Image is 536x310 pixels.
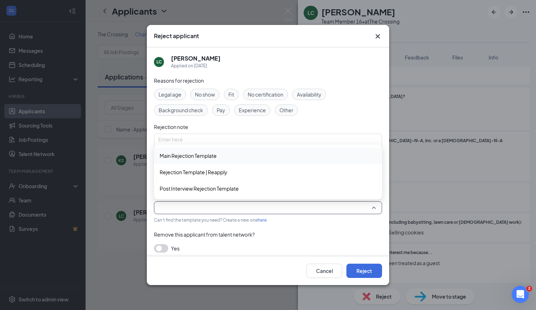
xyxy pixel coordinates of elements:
button: Cancel [306,264,342,278]
div: LC [156,59,162,65]
button: Reject [346,264,382,278]
span: Legal age [159,91,181,98]
h3: Reject applicant [154,32,199,40]
span: Rejection Template | Reapply [160,168,227,176]
span: Background check [159,106,203,114]
span: Experience [239,106,266,114]
span: Fit [228,91,234,98]
h5: [PERSON_NAME] [171,55,221,62]
span: Availability [297,91,321,98]
span: No certification [248,91,283,98]
span: Other [279,106,293,114]
span: 2 [526,286,532,291]
span: Reasons for rejection [154,77,204,84]
button: Close [373,32,382,41]
span: Pay [217,106,225,114]
span: Can't find the template you need? Create a new one . [154,217,268,223]
span: Rejection note [154,124,188,130]
span: Yes [171,244,180,253]
a: here [258,217,267,223]
span: Post Interview Rejection Template [160,185,239,192]
iframe: Intercom live chat [512,286,529,303]
span: Choose a rejection template [154,191,221,198]
span: Main Rejection Template [160,152,217,160]
span: No show [195,91,215,98]
svg: Cross [373,32,382,41]
span: Remove this applicant from talent network? [154,231,255,238]
div: Applied on [DATE] [171,62,221,69]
